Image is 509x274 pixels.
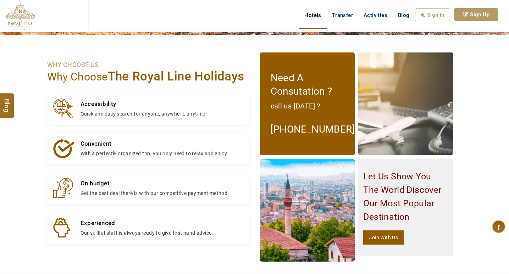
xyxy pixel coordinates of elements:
[327,8,358,22] a: Transfer
[363,170,448,224] p: Let us show you the world Discover our most popular destination
[454,8,498,21] a: Sign Up
[81,111,207,117] span: Quick and easy search for anyone, anywhere, anytime.
[358,52,453,155] img: img
[81,178,229,188] p: On budget
[47,60,249,70] p: WHY CHOOSE US
[81,151,228,156] span: With a perfectly organized trip, you only need to relax and enjoy.
[393,8,415,22] a: Blog
[363,230,404,245] a: join with us
[299,8,326,22] a: Hotels
[271,102,320,110] span: call us [DATE] ?
[108,69,244,84] span: The Royal Line Holidays
[465,230,509,263] iframe: chat widget
[5,3,35,30] img: The Royal Line Holidays
[260,159,355,262] img: img
[271,123,355,135] ringoverc2c-84e06f14122c: Call with Ringover
[81,218,213,228] p: Experienced
[81,139,228,149] p: Convenient
[398,12,410,18] span: Blog
[47,70,249,84] h3: Why Choose
[358,8,393,22] a: Activities
[271,123,355,135] ringoverc2c-number-84e06f14122c: [PHONE_NUMBER]
[271,71,344,98] p: need a consutation ?
[81,230,213,236] span: Our skillful staff is always ready to give first hand advice.
[2,99,12,105] span: Blog
[81,190,229,196] span: Get the best deal there is with our competitive payment method.
[81,99,207,109] p: Accessibility
[415,8,450,21] a: Sign In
